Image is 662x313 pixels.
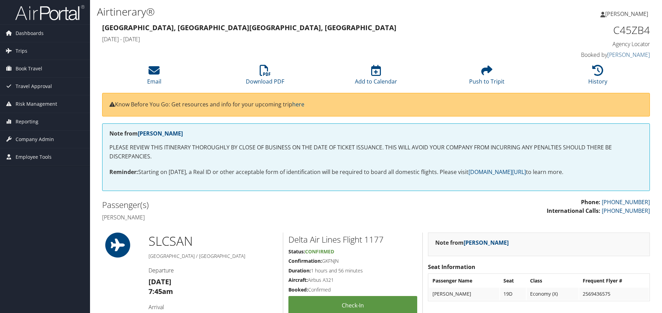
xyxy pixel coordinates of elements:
[579,275,649,287] th: Frequent Flyer #
[579,288,649,300] td: 2569436575
[109,100,643,109] p: Know Before You Go: Get resources and info for your upcoming trip
[149,287,173,296] strong: 7:45am
[16,25,44,42] span: Dashboards
[469,69,504,85] a: Push to Tripit
[109,168,643,177] p: Starting on [DATE], a Real ID or other acceptable form of identification will be required to boar...
[109,143,643,161] p: PLEASE REVIEW THIS ITINERARY THOROUGHLY BY CLOSE OF BUSINESS ON THE DATE OF TICKET ISSUANCE. THIS...
[305,248,334,255] span: Confirmed
[16,78,52,95] span: Travel Approval
[288,286,308,293] strong: Booked:
[288,248,305,255] strong: Status:
[149,277,171,286] strong: [DATE]
[500,288,526,300] td: 19D
[464,239,509,246] a: [PERSON_NAME]
[102,214,371,221] h4: [PERSON_NAME]
[292,101,304,108] a: here
[288,267,311,274] strong: Duration:
[109,168,138,176] strong: Reminder:
[600,3,655,24] a: [PERSON_NAME]
[521,51,650,59] h4: Booked by
[16,131,54,148] span: Company Admin
[500,275,526,287] th: Seat
[288,277,308,283] strong: Aircraft:
[246,69,284,85] a: Download PDF
[547,207,600,215] strong: International Calls:
[288,267,417,274] h5: 1 hours and 56 minutes
[428,263,475,271] strong: Seat Information
[288,258,322,264] strong: Confirmation:
[16,60,42,77] span: Book Travel
[149,253,278,260] h5: [GEOGRAPHIC_DATA] / [GEOGRAPHIC_DATA]
[435,239,509,246] strong: Note from
[527,275,579,287] th: Class
[602,207,650,215] a: [PHONE_NUMBER]
[288,277,417,284] h5: Airbus A321
[288,234,417,245] h2: Delta Air Lines Flight 1177
[429,275,499,287] th: Passenger Name
[588,69,607,85] a: History
[149,303,278,311] h4: Arrival
[16,148,52,166] span: Employee Tools
[109,130,183,137] strong: Note from
[16,95,57,113] span: Risk Management
[16,42,27,60] span: Trips
[147,69,161,85] a: Email
[288,258,417,264] h5: GKFNJN
[102,35,510,43] h4: [DATE] - [DATE]
[602,198,650,206] a: [PHONE_NUMBER]
[15,5,84,21] img: airportal-logo.png
[527,288,579,300] td: Economy (X)
[288,286,417,293] h5: Confirmed
[102,199,371,211] h2: Passenger(s)
[607,51,650,59] a: [PERSON_NAME]
[138,130,183,137] a: [PERSON_NAME]
[429,288,499,300] td: [PERSON_NAME]
[97,5,469,19] h1: Airtinerary®
[581,198,600,206] strong: Phone:
[605,10,648,18] span: [PERSON_NAME]
[521,40,650,48] h4: Agency Locator
[468,168,526,176] a: [DOMAIN_NAME][URL]
[149,233,278,250] h1: SLC SAN
[355,69,397,85] a: Add to Calendar
[16,113,38,130] span: Reporting
[521,23,650,37] h1: C45ZB4
[102,23,396,32] strong: [GEOGRAPHIC_DATA], [GEOGRAPHIC_DATA] [GEOGRAPHIC_DATA], [GEOGRAPHIC_DATA]
[149,267,278,274] h4: Departure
